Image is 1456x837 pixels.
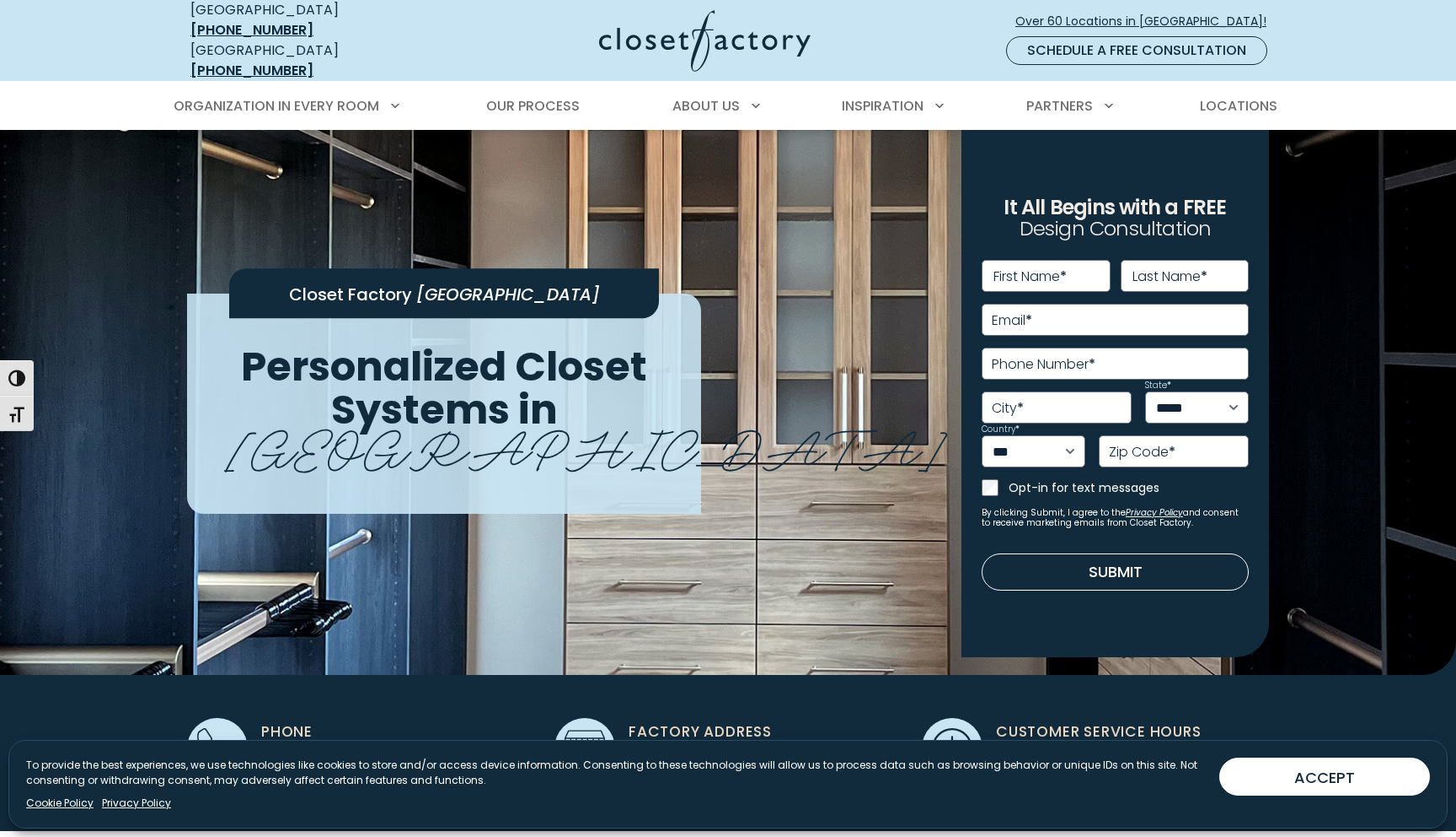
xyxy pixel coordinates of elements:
span: Our Process [486,96,580,116]
a: Cookie Policy [26,796,94,811]
img: Closet Factory Logo [599,10,811,72]
nav: Primary Menu [162,83,1294,130]
label: First Name [993,270,1067,283]
label: State [1145,381,1171,390]
label: Phone Number [992,358,1095,371]
span: [GEOGRAPHIC_DATA] [226,406,946,483]
span: Phone [261,721,313,743]
a: [PHONE_NUMBER] [190,61,313,80]
small: By clicking Submit, I agree to the and consent to receive marketing emails from Closet Factory. [982,508,1249,528]
span: Partners [1026,96,1093,116]
span: About Us [672,96,740,116]
button: ACCEPT [1219,758,1430,796]
a: Schedule a Free Consultation [1006,36,1267,65]
a: Privacy Policy [102,796,171,811]
span: It All Begins with a FREE [1004,193,1226,221]
a: Privacy Policy [1126,506,1183,519]
span: [GEOGRAPHIC_DATA] [416,283,600,306]
span: Factory Address [629,721,772,743]
a: Over 60 Locations in [GEOGRAPHIC_DATA]! [1014,7,1281,36]
span: Design Consultation [1020,215,1212,243]
a: [PHONE_NUMBER] [190,20,313,40]
label: Last Name [1132,270,1207,283]
span: Inspiration [842,96,923,116]
label: Email [992,314,1032,327]
div: [GEOGRAPHIC_DATA] [190,40,435,81]
label: City [992,402,1024,415]
span: Customer Service Hours [996,721,1202,743]
label: Zip Code [1109,445,1175,459]
p: To provide the best experiences, we use technologies like cookies to store and/or access device i... [26,758,1206,788]
label: Opt-in for text messages [1009,479,1249,496]
label: Country [982,425,1020,434]
span: Locations [1200,96,1277,116]
span: Organization in Every Room [174,96,379,116]
button: Submit [982,553,1249,591]
span: Over 60 Locations in [GEOGRAPHIC_DATA]! [1015,13,1280,30]
span: Closet Factory [289,283,412,306]
span: Personalized Closet Systems in [241,338,647,438]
